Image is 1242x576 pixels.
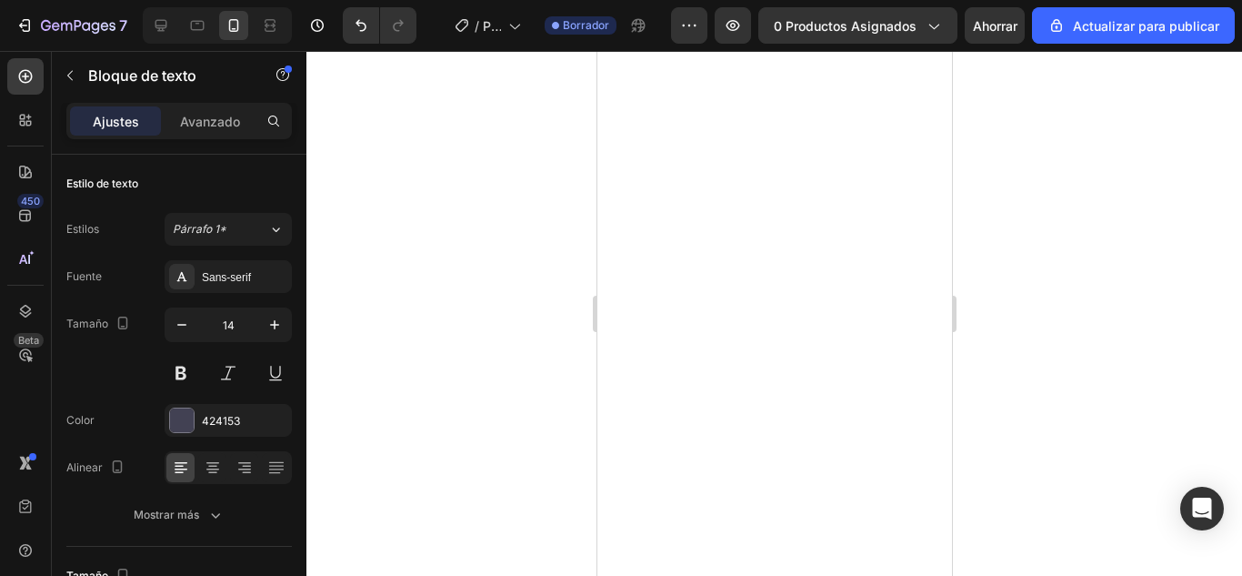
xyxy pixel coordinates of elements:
[66,177,138,190] font: Estilo de texto
[93,114,139,129] font: Ajustes
[18,334,39,347] font: Beta
[66,317,108,330] font: Tamaño
[563,18,609,32] font: Borrador
[66,222,99,236] font: Estilos
[1073,18,1219,34] font: Actualizar para publicar
[66,499,292,531] button: Mostrar más
[973,18,1017,34] font: Ahorrar
[343,7,416,44] div: Deshacer/Rehacer
[134,508,199,521] font: Mostrar más
[165,213,292,246] button: Párrafo 1*
[66,413,95,427] font: Color
[7,7,135,44] button: 7
[1180,487,1224,531] div: Abrir Intercom Messenger
[597,51,952,576] iframe: Área de diseño
[202,271,251,284] font: Sans-serif
[475,18,479,34] font: /
[758,7,957,44] button: 0 productos asignados
[119,16,127,35] font: 7
[88,65,243,86] p: Bloque de texto
[965,7,1025,44] button: Ahorrar
[66,269,102,283] font: Fuente
[88,66,196,85] font: Bloque de texto
[21,195,40,207] font: 450
[66,460,103,474] font: Alinear
[173,222,226,236] font: Párrafo 1*
[774,18,916,34] font: 0 productos asignados
[202,414,240,428] font: 424153
[483,18,503,454] font: Página del producto - [DATE][PERSON_NAME] 17:51:56
[1032,7,1235,44] button: Actualizar para publicar
[180,114,240,129] font: Avanzado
